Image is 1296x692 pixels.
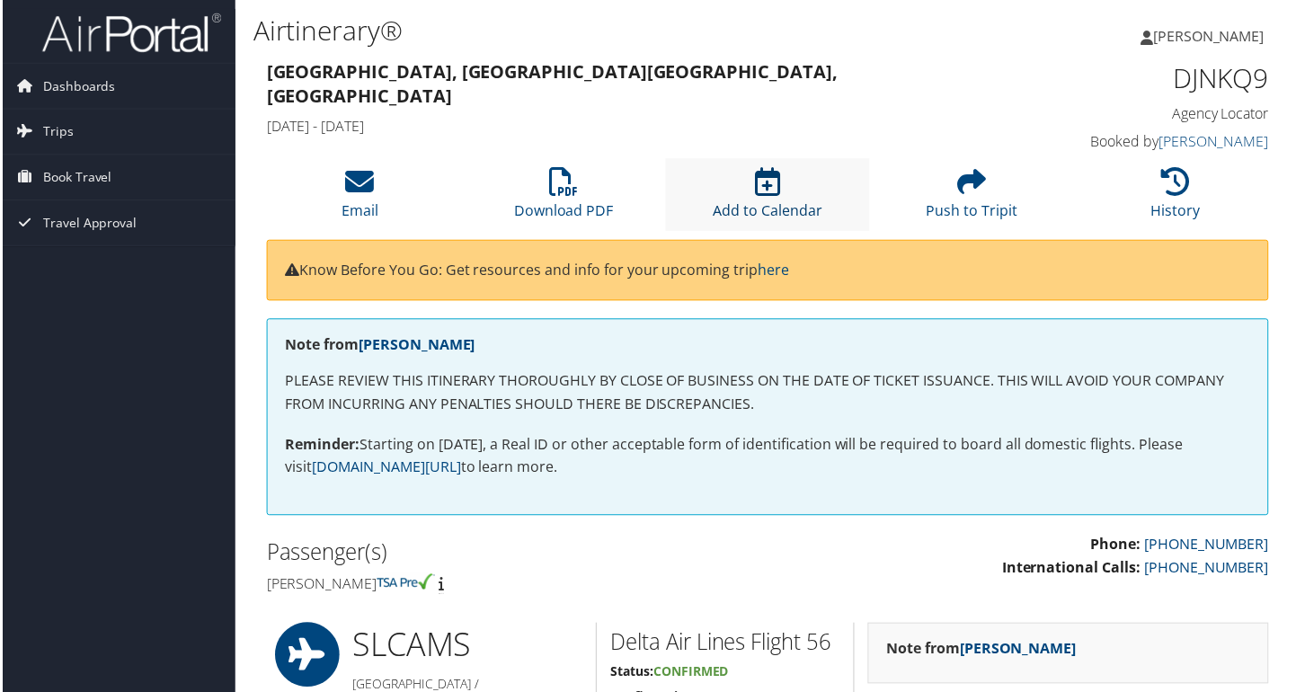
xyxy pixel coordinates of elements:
[284,435,1253,481] p: Starting on [DATE], a Real ID or other acceptable form of identification will be required to boar...
[376,576,434,592] img: tsa-precheck.png
[265,59,839,109] strong: [GEOGRAPHIC_DATA], [GEOGRAPHIC_DATA] [GEOGRAPHIC_DATA], [GEOGRAPHIC_DATA]
[714,178,823,221] a: Add to Calendar
[284,436,359,456] strong: Reminder:
[1041,59,1273,97] h1: DJNKQ9
[40,201,135,246] span: Travel Approval
[1156,26,1267,46] span: [PERSON_NAME]
[1041,104,1273,124] h4: Agency Locator
[40,12,219,54] img: airportal-logo.png
[1147,560,1272,580] a: [PHONE_NUMBER]
[284,260,1253,283] p: Know Before You Go: Get resources and info for your upcoming trip
[284,336,475,356] strong: Note from
[1093,537,1143,556] strong: Phone:
[1147,537,1272,556] a: [PHONE_NUMBER]
[1143,9,1285,63] a: [PERSON_NAME]
[962,642,1079,661] a: [PERSON_NAME]
[610,629,841,660] h2: Delta Air Lines Flight 56
[759,261,790,280] a: here
[1154,178,1203,221] a: History
[358,336,475,356] a: [PERSON_NAME]
[341,178,377,221] a: Email
[40,110,71,155] span: Trips
[40,64,113,109] span: Dashboards
[252,12,941,49] h1: Airtinerary®
[1004,560,1143,580] strong: International Calls:
[1041,132,1273,152] h4: Booked by
[888,642,1079,661] strong: Note from
[610,666,653,683] strong: Status:
[265,539,755,570] h2: Passenger(s)
[311,459,460,479] a: [DOMAIN_NAME][URL]
[265,117,1014,137] h4: [DATE] - [DATE]
[653,666,729,683] span: Confirmed
[514,178,614,221] a: Download PDF
[40,155,110,200] span: Book Travel
[351,625,583,670] h1: SLC AMS
[265,576,755,596] h4: [PERSON_NAME]
[1161,132,1272,152] a: [PERSON_NAME]
[928,178,1019,221] a: Push to Tripit
[284,371,1253,417] p: PLEASE REVIEW THIS ITINERARY THOROUGHLY BY CLOSE OF BUSINESS ON THE DATE OF TICKET ISSUANCE. THIS...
